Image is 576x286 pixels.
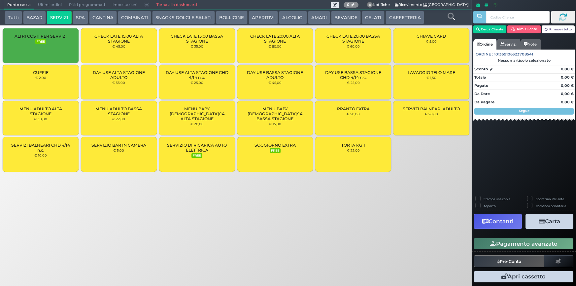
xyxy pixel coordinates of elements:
[474,238,573,249] button: Pagamento avanzato
[561,83,574,88] strong: 0,00 €
[86,70,151,80] span: DAY USE ALTA STAGIONE ADULTO
[5,11,22,24] button: Tutti
[408,70,455,75] span: LAVAGGIO TELO MARE
[542,25,575,33] button: Rimuovi tutto
[484,197,510,201] label: Stampa una copia
[561,100,574,104] strong: 0,00 €
[65,0,109,10] span: Ritiri programmati
[270,148,280,153] small: FREE
[113,148,124,152] small: € 5,00
[474,100,494,104] strong: Da Pagare
[34,153,47,157] small: € 10,00
[15,34,67,39] span: ALTRI COSTI PER SERVIZI
[243,70,307,80] span: DAY USE BASSA STAGIONE ADULTO
[473,25,507,33] button: Cerca Cliente
[249,11,278,24] button: APERITIVI
[268,81,282,85] small: € 45,00
[165,70,229,80] span: DAY USE ALTA STAGIONE CHD 4/14 n.c.
[484,204,496,208] label: Asporto
[536,197,564,201] label: Scontrino Parlante
[473,58,575,63] div: Nessun articolo selezionato
[4,0,34,10] span: Punto cassa
[367,2,373,8] span: 0
[474,83,488,88] strong: Pagato
[23,11,46,24] button: BAZAR
[33,70,49,75] span: CUFFIE
[321,34,386,44] span: CHECK LATE 20:00 BASSA STAGIONE
[8,143,73,153] span: SERVIZI BALNEARI CHD 4/14 n.c.
[268,44,282,48] small: € 80,00
[243,34,307,44] span: CHECK LATE 20:00 ALTA STAGIONE
[494,52,533,57] span: 101359106323708541
[34,0,65,10] span: Ultimi ordini
[474,75,486,80] strong: Totale
[362,11,385,24] button: GELATI
[91,143,146,148] span: SERVIZIO BAR IN CAMERA
[190,44,203,48] small: € 35,00
[507,25,541,33] button: Rim. Cliente
[347,112,360,116] small: € 50,00
[243,106,307,121] span: MENU BABY [DEMOGRAPHIC_DATA]/14 BASSA STAGIONE
[341,143,365,148] span: TORTA KG 1
[425,112,438,116] small: € 20,00
[118,11,151,24] button: COMBINATI
[474,91,490,96] strong: Da Dare
[34,117,47,121] small: € 30,00
[191,153,202,158] small: FREE
[561,67,574,71] strong: 0,00 €
[152,11,215,24] button: SNACKS DOLCI E SALATI
[254,143,296,148] span: SOGGIORNO EXTRA
[536,204,566,208] label: Comanda prioritaria
[35,39,46,44] small: FREE
[347,148,360,152] small: € 22,00
[476,52,493,57] span: Ordine :
[321,70,386,80] span: DAY USE BASSA STAGIONE CHD 4/14 n.c.
[269,122,281,126] small: € 15,00
[417,34,446,39] span: CHIAVE CARD
[165,34,229,44] span: CHECK LATE 15:00 BASSA STAGIONE
[86,34,151,44] span: CHECK LATE 15:00 ALTA STAGIONE
[216,11,247,24] button: BOLLICINE
[73,11,88,24] button: SPA
[426,76,436,80] small: € 1,50
[165,143,229,153] span: SERVIZIO DI RICARICA AUTO ELETTRICA
[112,117,125,121] small: € 22,00
[190,81,203,85] small: € 25,00
[152,0,200,10] a: Torna alla dashboard
[473,39,496,50] a: Ordine
[190,122,204,126] small: € 20,00
[347,2,350,7] b: 0
[337,106,370,111] span: PRANZO EXTRA
[520,39,540,50] a: Note
[474,255,544,267] button: Pre-Conto
[474,66,488,72] strong: Sconto
[35,76,46,80] small: € 2,00
[474,214,522,229] button: Contanti
[426,39,437,43] small: € 5,00
[86,106,151,116] span: MENU ADULTO BASSA STAGIONE
[279,11,307,24] button: ALCOLICI
[331,11,361,24] button: BEVANDE
[496,39,520,50] a: Servizi
[112,81,125,85] small: € 55,00
[525,214,573,229] button: Carta
[8,106,73,116] span: MENU ADULTO ALTA STAGIONE
[347,81,360,85] small: € 25,00
[403,106,460,111] span: SERVIZI BALNEARI ADULTO
[474,271,573,282] button: Apri cassetto
[165,106,229,121] span: MENU BABY [DEMOGRAPHIC_DATA]/14 ALTA STAGIONE
[486,11,549,23] input: Codice Cliente
[112,44,125,48] small: € 45,00
[561,91,574,96] strong: 0,00 €
[519,109,529,113] strong: Segue
[47,11,71,24] button: SERVIZI
[561,75,574,80] strong: 0,00 €
[109,0,141,10] span: Impostazioni
[386,11,424,24] button: CAFFETTERIA
[89,11,117,24] button: CANTINA
[347,44,360,48] small: € 60,00
[308,11,330,24] button: AMARI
